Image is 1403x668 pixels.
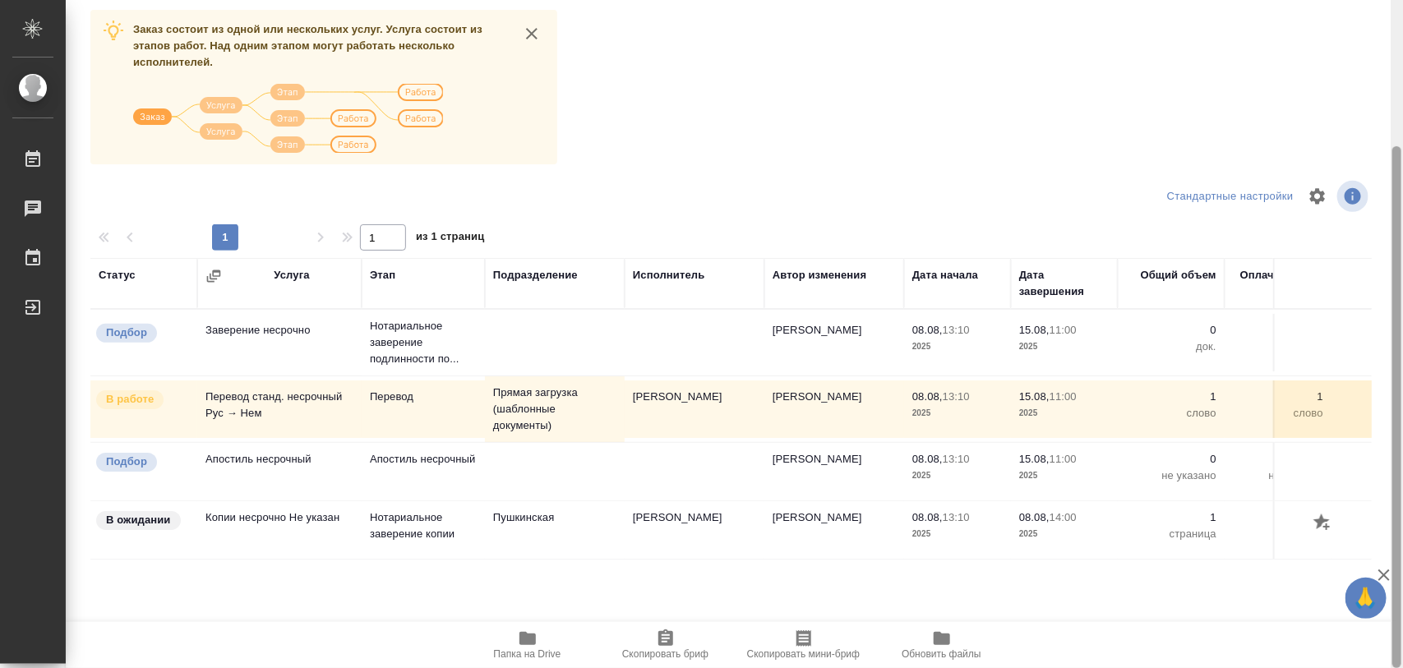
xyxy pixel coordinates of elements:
[1019,324,1050,336] p: 15.08,
[1050,324,1077,336] p: 11:00
[485,376,625,442] td: Прямая загрузка (шаблонные документы)
[1019,390,1050,403] p: 15.08,
[1233,322,1323,339] p: 0
[1141,267,1216,283] div: Общий объем
[99,267,136,283] div: Статус
[902,648,981,660] span: Обновить файлы
[1309,509,1337,537] button: Добавить оценку
[633,267,705,283] div: Исполнитель
[912,267,978,283] div: Дата начала
[735,622,873,668] button: Скопировать мини-бриф
[912,324,943,336] p: 08.08,
[370,267,395,283] div: Этап
[106,325,147,341] p: Подбор
[1126,405,1216,422] p: слово
[912,511,943,523] p: 08.08,
[1345,578,1387,619] button: 🙏
[773,267,866,283] div: Автор изменения
[912,339,1003,355] p: 2025
[133,23,482,68] span: Заказ состоит из одной или нескольких услуг. Услуга состоит из этапов работ. Над одним этапом мог...
[1233,339,1323,355] p: док.
[943,390,970,403] p: 13:10
[1233,405,1323,422] p: слово
[1233,389,1323,405] p: 1
[519,21,544,46] button: close
[197,501,362,559] td: Копии несрочно Не указан
[1019,339,1110,355] p: 2025
[597,622,735,668] button: Скопировать бриф
[416,227,485,251] span: из 1 страниц
[197,443,362,500] td: Апостиль несрочный
[943,324,970,336] p: 13:10
[1126,339,1216,355] p: док.
[764,443,904,500] td: [PERSON_NAME]
[485,501,625,559] td: Пушкинская
[1019,405,1110,422] p: 2025
[1019,453,1050,465] p: 15.08,
[625,501,764,559] td: [PERSON_NAME]
[1050,390,1077,403] p: 11:00
[370,451,477,468] p: Апостиль несрочный
[1126,322,1216,339] p: 0
[370,389,477,405] p: Перевод
[197,380,362,438] td: Перевод станд. несрочный Рус → Нем
[1233,526,1323,542] p: страница
[106,512,171,528] p: В ожидании
[1019,526,1110,542] p: 2025
[622,648,708,660] span: Скопировать бриф
[625,380,764,438] td: [PERSON_NAME]
[1126,468,1216,484] p: не указано
[943,511,970,523] p: 13:10
[1233,451,1323,468] p: 0
[764,314,904,371] td: [PERSON_NAME]
[943,453,970,465] p: 13:10
[1233,468,1323,484] p: не указано
[370,509,477,542] p: Нотариальное заверение копии
[764,501,904,559] td: [PERSON_NAME]
[1050,511,1077,523] p: 14:00
[1337,181,1372,212] span: Посмотреть информацию
[1126,509,1216,526] p: 1
[370,318,477,367] p: Нотариальное заверение подлинности по...
[493,267,578,283] div: Подразделение
[1298,177,1337,216] span: Настроить таблицу
[1019,511,1050,523] p: 08.08,
[1126,526,1216,542] p: страница
[747,648,860,660] span: Скопировать мини-бриф
[1163,184,1298,210] div: split button
[912,405,1003,422] p: 2025
[205,268,222,284] button: Сгруппировать
[1050,453,1077,465] p: 11:00
[106,391,154,408] p: В работе
[494,648,561,660] span: Папка на Drive
[912,468,1003,484] p: 2025
[106,454,147,470] p: Подбор
[912,453,943,465] p: 08.08,
[1019,267,1110,300] div: Дата завершения
[1126,389,1216,405] p: 1
[912,390,943,403] p: 08.08,
[197,314,362,371] td: Заверение несрочно
[873,622,1011,668] button: Обновить файлы
[1352,581,1380,615] span: 🙏
[912,526,1003,542] p: 2025
[274,267,309,283] div: Услуга
[1019,468,1110,484] p: 2025
[459,622,597,668] button: Папка на Drive
[1233,267,1323,300] div: Оплачиваемый объем
[1126,451,1216,468] p: 0
[764,380,904,438] td: [PERSON_NAME]
[1233,509,1323,526] p: 1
